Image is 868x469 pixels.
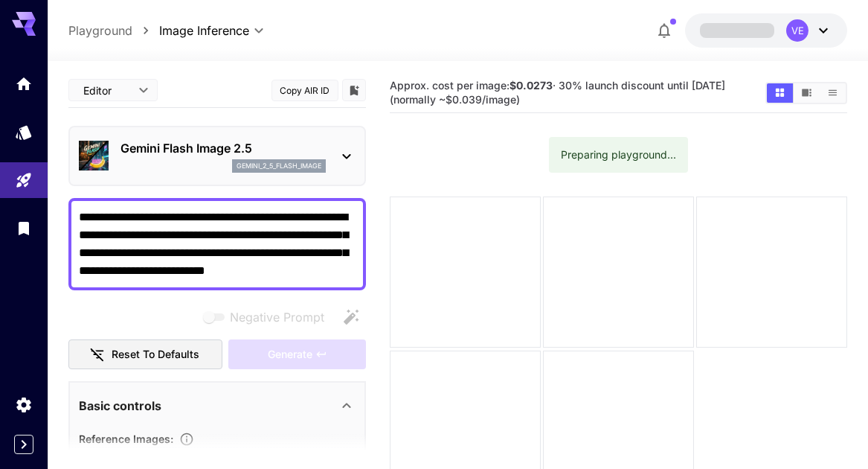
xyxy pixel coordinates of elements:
button: Add to library [347,81,361,99]
div: Preparing playground... [561,141,676,168]
button: Reset to defaults [68,339,223,370]
button: Show images in list view [820,83,846,103]
div: Library [15,219,33,237]
div: Gemini Flash Image 2.5gemini_2_5_flash_image [79,133,356,179]
b: $0.0273 [509,79,553,92]
div: Basic controls [79,388,356,424]
span: Image Inference [159,22,249,39]
span: Reference Images : [79,433,173,445]
span: Editor [83,83,129,98]
nav: breadcrumb [68,22,159,39]
button: Expand sidebar [14,435,33,454]
div: Show images in grid viewShow images in video viewShow images in list view [765,82,847,104]
button: VE [685,13,847,48]
span: Approx. cost per image: · 30% launch discount until [DATE] (normally ~$0.039/image) [390,79,725,106]
button: Copy AIR ID [271,80,338,101]
div: Playground [15,171,33,190]
span: Negative Prompt [230,308,324,326]
a: Playground [68,22,132,39]
p: Gemini Flash Image 2.5 [120,139,326,157]
div: Settings [15,395,33,414]
div: Models [15,123,33,141]
button: Upload a reference image to guide the result. This is needed for Image-to-Image or Inpainting. Su... [173,432,200,447]
p: gemini_2_5_flash_image [237,161,321,171]
span: Negative prompts are not compatible with the selected model. [200,307,336,326]
button: Show images in video view [794,83,820,103]
button: Show images in grid view [767,83,793,103]
p: Basic controls [79,397,161,415]
div: Home [15,74,33,93]
div: VE [786,19,808,42]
